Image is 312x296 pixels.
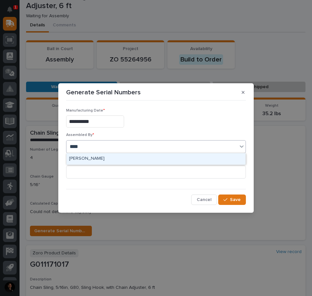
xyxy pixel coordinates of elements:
[66,88,141,96] p: Generate Serial Numbers
[191,195,217,205] button: Cancel
[218,195,246,205] button: Save
[230,197,241,203] span: Save
[197,197,211,203] span: Cancel
[66,109,105,113] span: Manufacturing Date
[66,133,94,137] span: Assembled By
[66,153,246,165] div: Kenny Beachy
